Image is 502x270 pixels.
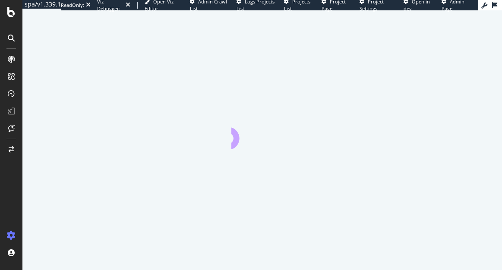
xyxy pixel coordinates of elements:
[231,118,294,149] div: animation
[61,2,84,9] div: ReadOnly:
